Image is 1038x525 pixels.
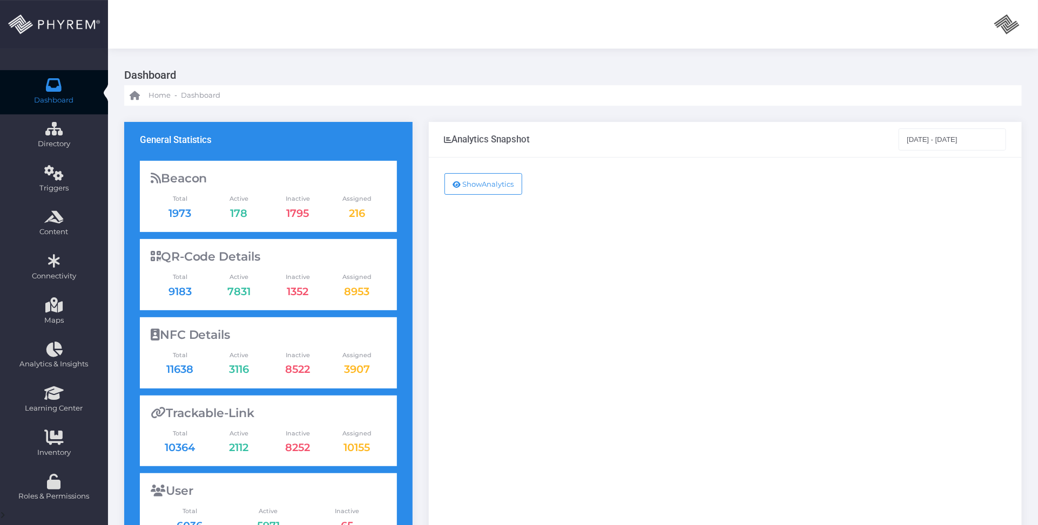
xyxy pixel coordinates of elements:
span: Active [229,507,308,516]
span: Dashboard [181,90,220,101]
a: 3907 [344,363,370,376]
span: Home [149,90,171,101]
span: Inactive [268,194,327,203]
span: Roles & Permissions [7,491,101,502]
a: 178 [230,207,247,220]
a: 1352 [287,285,309,298]
span: Learning Center [7,403,101,414]
div: Trackable-Link [151,406,387,420]
span: Triggers [7,183,101,194]
span: Active [210,194,268,203]
span: Connectivity [7,271,101,282]
span: Active [210,351,268,360]
span: Analytics & Insights [7,359,101,370]
div: Beacon [151,172,387,186]
span: Content [7,227,101,237]
span: Assigned [327,194,386,203]
span: Assigned [327,272,386,282]
a: 8953 [344,285,369,298]
div: NFC Details [151,328,387,342]
h3: General Statistics [140,134,212,145]
input: Select Date Range [899,128,1007,150]
h3: Dashboard [124,65,1014,85]
a: 2112 [229,441,248,454]
span: Inactive [268,351,327,360]
a: 8252 [286,441,311,454]
a: 11638 [166,363,193,376]
a: 7831 [227,285,251,298]
a: 3116 [229,363,249,376]
span: Active [210,272,268,282]
span: Inventory [7,447,101,458]
button: ShowAnalytics [444,173,523,195]
span: Show [463,180,482,188]
span: Total [151,272,210,282]
span: Total [151,507,230,516]
li: - [173,90,179,101]
span: Dashboard [35,95,74,106]
a: 216 [349,207,365,220]
span: Inactive [268,429,327,438]
div: Analytics Snapshot [444,134,530,145]
span: Active [210,429,268,438]
a: Dashboard [181,85,220,106]
span: Assigned [327,351,386,360]
a: 9183 [168,285,192,298]
a: 10364 [165,441,195,454]
span: Maps [44,315,64,326]
a: 1795 [287,207,309,220]
span: Inactive [268,272,327,282]
div: User [151,484,387,498]
div: QR-Code Details [151,250,387,264]
a: 10155 [343,441,370,454]
span: Directory [7,139,101,149]
a: 1973 [168,207,191,220]
span: Total [151,194,210,203]
a: 8522 [286,363,311,376]
span: Total [151,351,210,360]
span: Assigned [327,429,386,438]
a: Home [130,85,171,106]
span: Inactive [308,507,387,516]
span: Total [151,429,210,438]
